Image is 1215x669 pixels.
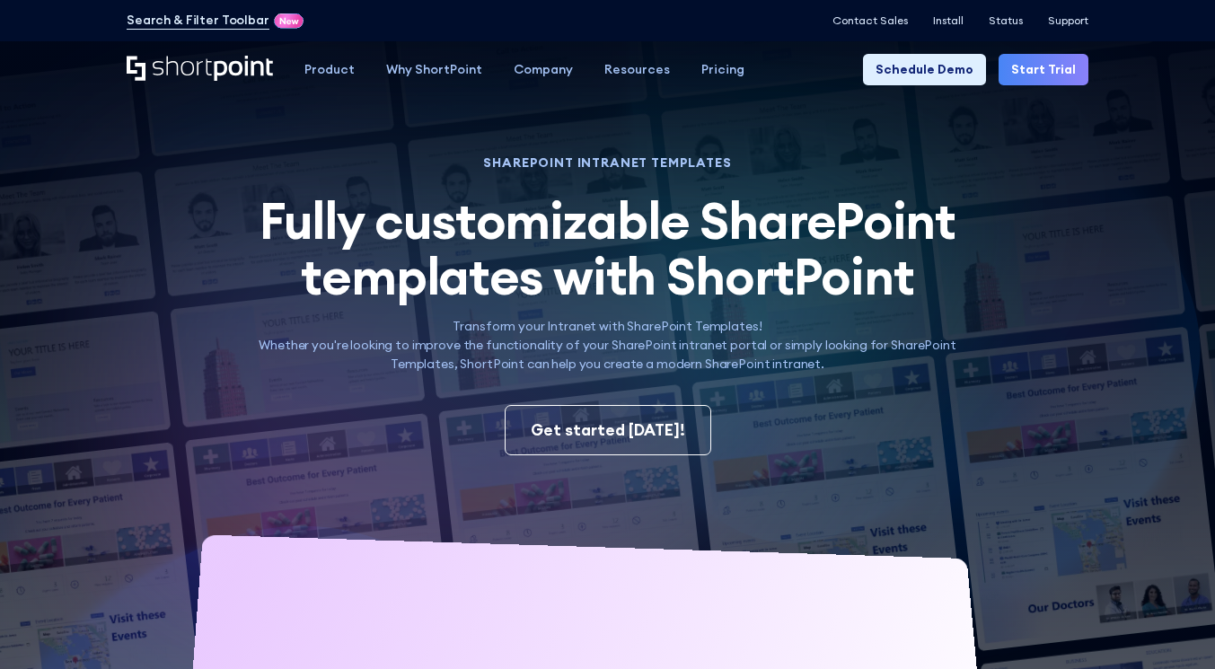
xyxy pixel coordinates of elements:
[240,157,975,168] h1: SHAREPOINT INTRANET TEMPLATES
[386,60,482,79] div: Why ShortPoint
[531,418,685,442] div: Get started [DATE]!
[370,54,497,85] a: Why ShortPoint
[989,14,1023,27] a: Status
[260,189,956,308] span: Fully customizable SharePoint templates with ShortPoint
[933,14,964,27] a: Install
[1048,14,1088,27] a: Support
[701,60,744,79] div: Pricing
[832,14,908,27] a: Contact Sales
[288,54,370,85] a: Product
[863,54,986,85] a: Schedule Demo
[304,60,355,79] div: Product
[514,60,573,79] div: Company
[127,11,269,30] a: Search & Filter Toolbar
[127,56,273,83] a: Home
[604,60,670,79] div: Resources
[685,54,760,85] a: Pricing
[505,405,711,455] a: Get started [DATE]!
[240,317,975,374] p: Transform your Intranet with SharePoint Templates! Whether you're looking to improve the function...
[497,54,588,85] a: Company
[588,54,685,85] a: Resources
[999,54,1088,85] a: Start Trial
